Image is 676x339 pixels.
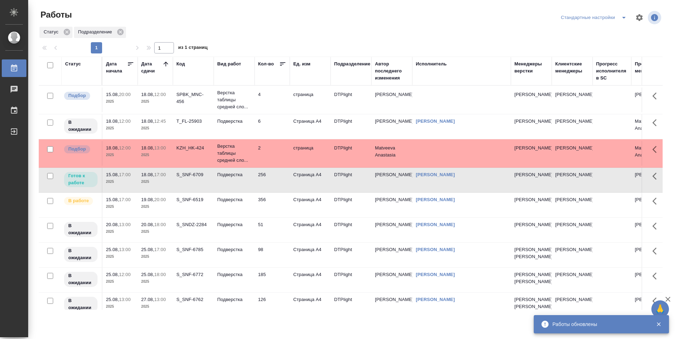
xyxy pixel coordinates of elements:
[154,172,166,177] p: 17:00
[63,271,98,288] div: Исполнитель назначен, приступать к работе пока рано
[119,297,131,302] p: 13:00
[63,296,98,313] div: Исполнитель назначен, приступать к работе пока рано
[68,272,93,286] p: В ожидании
[217,171,251,178] p: Подверстка
[514,221,548,228] p: [PERSON_NAME]
[154,92,166,97] p: 12:00
[555,60,589,75] div: Клиентские менеджеры
[119,119,131,124] p: 12:00
[371,141,412,166] td: Matveeva Anastasia
[106,145,119,151] p: 18.08,
[63,221,98,238] div: Исполнитель назначен, приступать к работе пока рано
[119,145,131,151] p: 12:00
[631,141,672,166] td: Matveeva Anastasia
[119,247,131,252] p: 13:00
[371,168,412,192] td: [PERSON_NAME]
[371,293,412,317] td: [PERSON_NAME]
[648,114,665,131] button: Здесь прячутся важные кнопки
[552,321,645,328] div: Работы обновлены
[141,297,154,302] p: 27.08,
[552,193,593,217] td: [PERSON_NAME]
[63,91,98,101] div: Можно подбирать исполнителей
[141,247,154,252] p: 25.08,
[648,168,665,185] button: Здесь прячутся важные кнопки
[217,271,251,278] p: Подверстка
[68,146,86,153] p: Подбор
[106,222,119,227] p: 20.08,
[106,152,134,159] p: 2025
[331,243,371,267] td: DTPlight
[651,300,669,318] button: 🙏
[255,114,290,139] td: 6
[552,141,593,166] td: [PERSON_NAME]
[119,92,131,97] p: 20:00
[514,145,548,152] p: [PERSON_NAME]
[141,152,169,159] p: 2025
[68,222,93,236] p: В ожидании
[141,253,169,260] p: 2025
[217,89,251,110] p: Верстка таблицы средней сло...
[68,119,93,133] p: В ожидании
[176,171,210,178] div: S_SNF-6709
[141,60,162,75] div: Дата сдачи
[371,114,412,139] td: [PERSON_NAME]
[63,246,98,263] div: Исполнитель назначен, приступать к работе пока рано
[631,268,672,292] td: [PERSON_NAME]
[514,296,548,310] p: [PERSON_NAME], [PERSON_NAME]
[217,246,251,253] p: Подверстка
[514,91,548,98] p: [PERSON_NAME]
[119,222,131,227] p: 13:00
[141,92,154,97] p: 18.08,
[119,172,131,177] p: 17:00
[154,197,166,202] p: 20:00
[68,92,86,99] p: Подбор
[106,125,134,132] p: 2025
[106,297,119,302] p: 25.08,
[106,178,134,185] p: 2025
[176,91,210,105] div: SPBK_MNC-456
[596,60,628,82] div: Прогресс исполнителя в SC
[176,296,210,303] div: S_SNF-6762
[648,243,665,260] button: Здесь прячутся важные кнопки
[552,293,593,317] td: [PERSON_NAME]
[106,278,134,285] p: 2025
[631,243,672,267] td: [PERSON_NAME]
[331,218,371,242] td: DTPlight
[106,303,134,310] p: 2025
[176,271,210,278] div: S_SNF-6772
[255,218,290,242] td: 51
[141,119,154,124] p: 18.08,
[654,302,666,316] span: 🙏
[416,222,455,227] a: [PERSON_NAME]
[141,228,169,235] p: 2025
[552,243,593,267] td: [PERSON_NAME]
[331,141,371,166] td: DTPlight
[552,168,593,192] td: [PERSON_NAME]
[648,218,665,235] button: Здесь прячутся важные кнопки
[63,118,98,134] div: Исполнитель назначен, приступать к работе пока рано
[255,268,290,292] td: 185
[78,28,114,36] p: Подразделение
[334,60,370,68] div: Подразделение
[106,60,127,75] div: Дата начала
[44,28,61,36] p: Статус
[141,98,169,105] p: 2025
[141,172,154,177] p: 18.08,
[65,60,81,68] div: Статус
[217,118,251,125] p: Подверстка
[290,193,331,217] td: Страница А4
[552,268,593,292] td: [PERSON_NAME]
[635,60,669,75] div: Проектные менеджеры
[217,196,251,203] p: Подверстка
[154,119,166,124] p: 12:45
[63,145,98,154] div: Можно подбирать исполнителей
[154,222,166,227] p: 18:00
[106,172,119,177] p: 15.08,
[141,303,169,310] p: 2025
[514,271,548,285] p: [PERSON_NAME], [PERSON_NAME]
[141,197,154,202] p: 19.08,
[371,268,412,292] td: [PERSON_NAME]
[106,119,119,124] p: 18.08,
[331,168,371,192] td: DTPlight
[178,43,208,53] span: из 1 страниц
